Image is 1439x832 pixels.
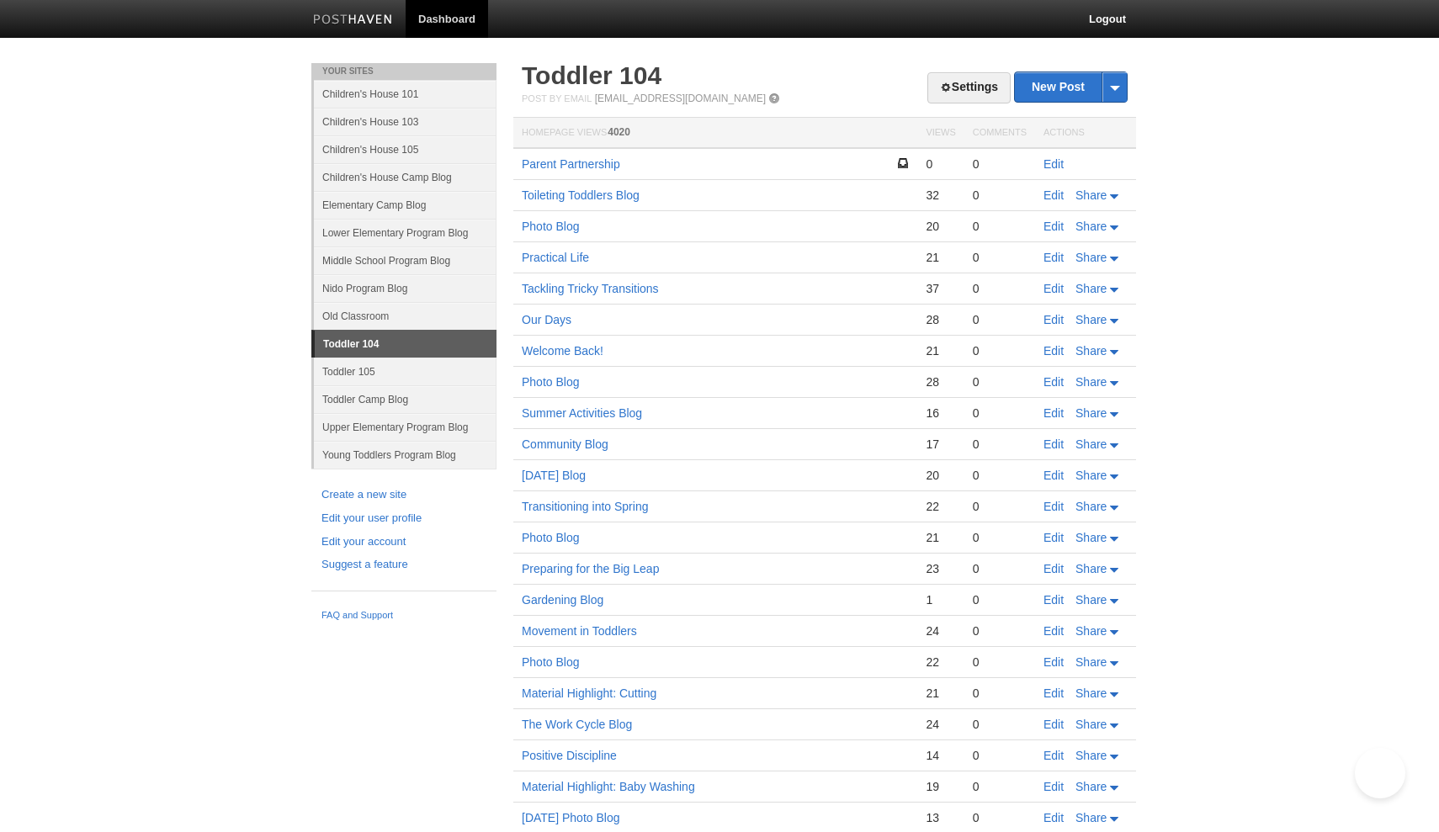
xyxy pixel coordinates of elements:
[522,61,661,89] a: Toddler 104
[311,63,496,80] li: Your Sites
[522,375,580,389] a: Photo Blog
[522,437,608,451] a: Community Blog
[314,135,496,163] a: Children's House 105
[522,593,603,607] a: Gardening Blog
[926,219,955,234] div: 20
[522,93,592,103] span: Post by Email
[973,592,1027,607] div: 0
[314,413,496,441] a: Upper Elementary Program Blog
[321,533,486,551] a: Edit your account
[973,654,1027,670] div: 0
[926,250,955,265] div: 21
[522,251,589,264] a: Practical Life
[926,156,955,172] div: 0
[314,385,496,413] a: Toddler Camp Blog
[522,624,637,638] a: Movement in Toddlers
[522,157,620,171] a: Parent Partnership
[1075,313,1107,326] span: Share
[973,561,1027,576] div: 0
[926,561,955,576] div: 23
[595,93,766,104] a: [EMAIL_ADDRESS][DOMAIN_NAME]
[926,405,955,421] div: 16
[314,219,496,246] a: Lower Elementary Program Blog
[1075,593,1107,607] span: Share
[1043,251,1064,264] a: Edit
[608,126,630,138] span: 4020
[522,500,648,513] a: Transitioning into Spring
[926,686,955,701] div: 21
[973,748,1027,763] div: 0
[1043,718,1064,731] a: Edit
[926,437,955,452] div: 17
[1075,375,1107,389] span: Share
[313,14,393,27] img: Posthaven-bar
[522,718,632,731] a: The Work Cycle Blog
[926,281,955,296] div: 37
[522,469,586,482] a: [DATE] Blog
[314,163,496,191] a: Children's House Camp Blog
[1075,562,1107,575] span: Share
[1043,624,1064,638] a: Edit
[926,468,955,483] div: 20
[1043,562,1064,575] a: Edit
[927,72,1011,103] a: Settings
[926,343,955,358] div: 21
[1075,780,1107,793] span: Share
[1043,157,1064,171] a: Edit
[1075,344,1107,358] span: Share
[513,118,917,149] th: Homepage Views
[926,374,955,390] div: 28
[973,343,1027,358] div: 0
[973,188,1027,203] div: 0
[1043,686,1064,700] a: Edit
[314,80,496,108] a: Children's House 101
[314,274,496,302] a: Nido Program Blog
[321,486,486,504] a: Create a new site
[1043,313,1064,326] a: Edit
[1043,749,1064,762] a: Edit
[1075,251,1107,264] span: Share
[1075,220,1107,233] span: Share
[1043,344,1064,358] a: Edit
[1075,406,1107,420] span: Share
[926,499,955,514] div: 22
[973,810,1027,825] div: 0
[973,437,1027,452] div: 0
[1043,406,1064,420] a: Edit
[1075,749,1107,762] span: Share
[1075,500,1107,513] span: Share
[926,654,955,670] div: 22
[973,312,1027,327] div: 0
[926,623,955,639] div: 24
[522,780,695,793] a: Material Highlight: Baby Washing
[1043,593,1064,607] a: Edit
[321,510,486,527] a: Edit your user profile
[973,250,1027,265] div: 0
[522,188,640,202] a: Toileting Toddlers Blog
[522,344,603,358] a: Welcome Back!
[522,313,571,326] a: Our Days
[314,302,496,330] a: Old Classroom
[926,188,955,203] div: 32
[314,191,496,219] a: Elementary Camp Blog
[1043,500,1064,513] a: Edit
[1043,282,1064,295] a: Edit
[314,358,496,385] a: Toddler 105
[321,556,486,574] a: Suggest a feature
[1075,282,1107,295] span: Share
[973,219,1027,234] div: 0
[1035,118,1136,149] th: Actions
[1075,718,1107,731] span: Share
[973,156,1027,172] div: 0
[926,717,955,732] div: 24
[522,655,580,669] a: Photo Blog
[1355,748,1405,798] iframe: Help Scout Beacon - Open
[1043,531,1064,544] a: Edit
[973,623,1027,639] div: 0
[1043,220,1064,233] a: Edit
[1075,811,1107,824] span: Share
[522,406,642,420] a: Summer Activities Blog
[926,312,955,327] div: 28
[522,749,617,762] a: Positive Discipline
[973,281,1027,296] div: 0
